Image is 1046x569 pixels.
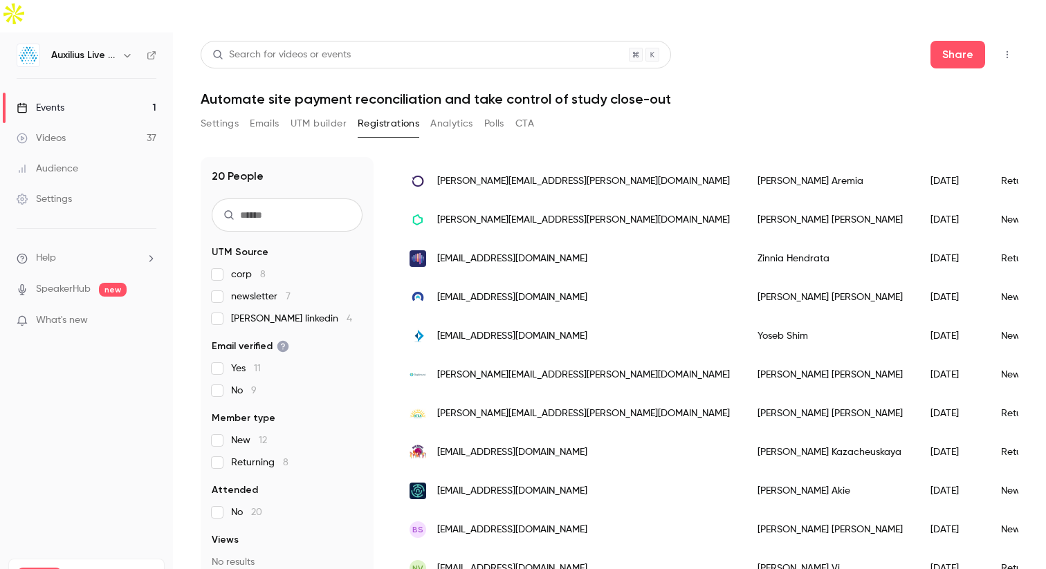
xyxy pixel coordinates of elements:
span: Attended [212,483,258,497]
img: abcellera.com [410,212,426,228]
p: No results [212,555,363,569]
img: perspectivetherapeutics.com [410,289,426,306]
span: 12 [259,436,267,445]
div: [PERSON_NAME] Aremia [744,162,917,200]
span: Email verified [212,339,289,353]
span: 20 [251,507,262,517]
div: [PERSON_NAME] [PERSON_NAME] [744,278,917,317]
div: [PERSON_NAME] [PERSON_NAME] [744,394,917,433]
span: [EMAIL_ADDRESS][DOMAIN_NAME] [437,445,587,460]
span: [PERSON_NAME][EMAIL_ADDRESS][PERSON_NAME][DOMAIN_NAME] [437,174,730,189]
div: [DATE] [917,472,987,510]
button: Polls [484,113,504,135]
div: [DATE] [917,200,987,239]
button: CTA [515,113,534,135]
img: replimune.com [410,366,426,383]
span: No [231,384,257,398]
span: Views [212,533,239,547]
div: [PERSON_NAME] Akie [744,472,917,510]
span: 8 [283,458,288,467]
img: bioagelabs.com [410,173,426,189]
div: [PERSON_NAME] [PERSON_NAME] [744,200,917,239]
span: 7 [286,292,291,301]
div: Zinnia Hendrata [744,239,917,278]
div: [PERSON_NAME] Kazacheuskaya [744,433,917,472]
img: norstella.com [410,483,426,499]
button: Settings [201,113,239,135]
img: eyepointpharma.com [410,444,426,460]
div: [DATE] [917,394,987,433]
div: Videos [17,131,66,145]
span: 4 [347,314,352,324]
div: [DATE] [917,239,987,278]
span: UTM Source [212,245,268,259]
div: Audience [17,162,78,176]
div: Settings [17,192,72,206]
div: [DATE] [917,433,987,472]
img: Auxilius Live Sessions [17,44,39,66]
button: Emails [250,113,279,135]
span: [PERSON_NAME][EMAIL_ADDRESS][PERSON_NAME][DOMAIN_NAME] [437,368,730,382]
span: No [231,505,262,519]
span: BS [412,523,423,536]
span: 8 [260,270,266,279]
span: Yes [231,362,261,375]
div: Events [17,101,64,115]
div: [PERSON_NAME] [PERSON_NAME] [744,510,917,549]
img: encoded.com [410,328,426,344]
button: Analytics [430,113,473,135]
div: [DATE] [917,317,987,355]
span: [EMAIL_ADDRESS][DOMAIN_NAME] [437,484,587,498]
span: New [231,433,267,447]
span: corp [231,268,266,281]
img: ateapharma.com [410,405,426,422]
span: Help [36,251,56,265]
button: Registrations [358,113,419,135]
span: [EMAIL_ADDRESS][DOMAIN_NAME] [437,252,587,266]
div: [PERSON_NAME] [PERSON_NAME] [744,355,917,394]
h1: 20 People [212,168,264,185]
span: Member type [212,411,275,425]
div: [DATE] [917,278,987,317]
a: SpeakerHub [36,282,91,297]
span: 9 [251,386,257,395]
span: Returning [231,456,288,469]
span: 11 [254,364,261,373]
button: Share [930,41,985,68]
h6: Auxilius Live Sessions [51,48,116,62]
iframe: Noticeable Trigger [140,315,156,327]
div: [DATE] [917,510,987,549]
span: newsletter [231,290,291,304]
span: [PERSON_NAME][EMAIL_ADDRESS][PERSON_NAME][DOMAIN_NAME] [437,407,730,421]
h1: Automate site payment reconciliation and take control of study close-out [201,91,1018,107]
div: Search for videos or events [212,48,351,62]
img: alector.com [410,250,426,267]
button: UTM builder [291,113,347,135]
span: What's new [36,313,88,328]
div: [DATE] [917,162,987,200]
span: [PERSON_NAME][EMAIL_ADDRESS][PERSON_NAME][DOMAIN_NAME] [437,213,730,227]
li: help-dropdown-opener [17,251,156,265]
span: [EMAIL_ADDRESS][DOMAIN_NAME] [437,329,587,344]
span: new [99,283,127,297]
span: [EMAIL_ADDRESS][DOMAIN_NAME] [437,523,587,537]
div: Yoseb Shim [744,317,917,355]
span: [PERSON_NAME] linkedin [231,312,352,326]
span: [EMAIL_ADDRESS][DOMAIN_NAME] [437,290,587,305]
div: [DATE] [917,355,987,394]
